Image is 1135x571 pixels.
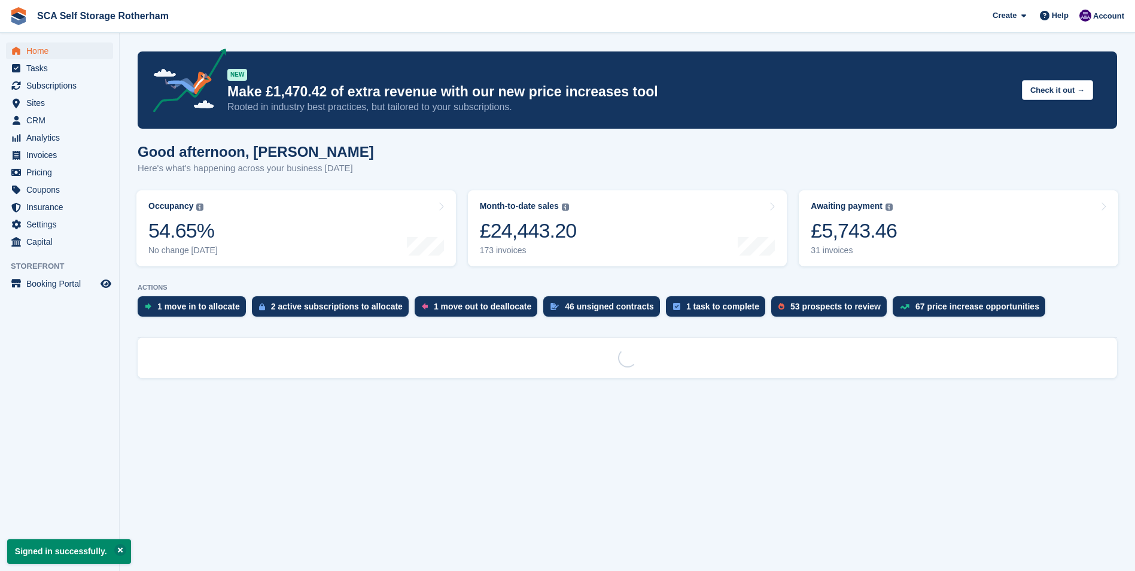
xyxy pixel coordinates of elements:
div: Month-to-date sales [480,201,559,211]
div: 54.65% [148,218,218,243]
a: menu [6,42,113,59]
h1: Good afternoon, [PERSON_NAME] [138,144,374,160]
div: 53 prospects to review [790,302,881,311]
img: stora-icon-8386f47178a22dfd0bd8f6a31ec36ba5ce8667c1dd55bd0f319d3a0aa187defe.svg [10,7,28,25]
img: price-adjustments-announcement-icon-8257ccfd72463d97f412b2fc003d46551f7dbcb40ab6d574587a9cd5c0d94... [143,48,227,117]
img: contract_signature_icon-13c848040528278c33f63329250d36e43548de30e8caae1d1a13099fd9432cc5.svg [550,303,559,310]
div: £24,443.20 [480,218,577,243]
a: Month-to-date sales £24,443.20 173 invoices [468,190,787,266]
a: menu [6,275,113,292]
span: Coupons [26,181,98,198]
a: menu [6,112,113,129]
img: move_outs_to_deallocate_icon-f764333ba52eb49d3ac5e1228854f67142a1ed5810a6f6cc68b1a99e826820c5.svg [422,303,428,310]
span: Account [1093,10,1124,22]
button: Check it out → [1022,80,1093,100]
span: Sites [26,95,98,111]
img: move_ins_to_allocate_icon-fdf77a2bb77ea45bf5b3d319d69a93e2d87916cf1d5bf7949dd705db3b84f3ca.svg [145,303,151,310]
a: Occupancy 54.65% No change [DATE] [136,190,456,266]
a: 67 price increase opportunities [893,296,1051,323]
p: ACTIONS [138,284,1117,291]
div: Awaiting payment [811,201,883,211]
a: Preview store [99,277,113,291]
span: Home [26,42,98,59]
span: Create [993,10,1017,22]
div: No change [DATE] [148,245,218,256]
p: Here's what's happening across your business [DATE] [138,162,374,175]
div: 1 task to complete [686,302,759,311]
a: 1 move in to allocate [138,296,252,323]
div: NEW [227,69,247,81]
p: Rooted in industry best practices, but tailored to your subscriptions. [227,101,1012,114]
p: Signed in successfully. [7,539,131,564]
a: menu [6,199,113,215]
a: menu [6,77,113,94]
a: menu [6,129,113,146]
div: 1 move out to deallocate [434,302,531,311]
span: Help [1052,10,1069,22]
span: Analytics [26,129,98,146]
a: menu [6,181,113,198]
span: Storefront [11,260,119,272]
span: Tasks [26,60,98,77]
div: 67 price increase opportunities [915,302,1039,311]
div: 46 unsigned contracts [565,302,654,311]
a: menu [6,95,113,111]
img: task-75834270c22a3079a89374b754ae025e5fb1db73e45f91037f5363f120a921f8.svg [673,303,680,310]
a: Awaiting payment £5,743.46 31 invoices [799,190,1118,266]
a: 2 active subscriptions to allocate [252,296,415,323]
a: 53 prospects to review [771,296,893,323]
span: Subscriptions [26,77,98,94]
span: Capital [26,233,98,250]
a: 1 move out to deallocate [415,296,543,323]
a: menu [6,164,113,181]
span: Pricing [26,164,98,181]
a: menu [6,147,113,163]
img: icon-info-grey-7440780725fd019a000dd9b08b2336e03edf1995a4989e88bcd33f0948082b44.svg [886,204,893,211]
div: 31 invoices [811,245,897,256]
a: SCA Self Storage Rotherham [32,6,174,26]
span: Booking Portal [26,275,98,292]
img: Kelly Neesham [1079,10,1091,22]
a: menu [6,216,113,233]
div: 1 move in to allocate [157,302,240,311]
div: 2 active subscriptions to allocate [271,302,403,311]
a: menu [6,60,113,77]
span: Settings [26,216,98,233]
img: icon-info-grey-7440780725fd019a000dd9b08b2336e03edf1995a4989e88bcd33f0948082b44.svg [196,204,203,211]
span: Invoices [26,147,98,163]
img: icon-info-grey-7440780725fd019a000dd9b08b2336e03edf1995a4989e88bcd33f0948082b44.svg [562,204,569,211]
div: £5,743.46 [811,218,897,243]
span: Insurance [26,199,98,215]
img: price_increase_opportunities-93ffe204e8149a01c8c9dc8f82e8f89637d9d84a8eef4429ea346261dce0b2c0.svg [900,304,909,309]
div: Occupancy [148,201,193,211]
a: 1 task to complete [666,296,771,323]
a: 46 unsigned contracts [543,296,666,323]
img: prospect-51fa495bee0391a8d652442698ab0144808aea92771e9ea1ae160a38d050c398.svg [778,303,784,310]
p: Make £1,470.42 of extra revenue with our new price increases tool [227,83,1012,101]
a: menu [6,233,113,250]
div: 173 invoices [480,245,577,256]
span: CRM [26,112,98,129]
img: active_subscription_to_allocate_icon-d502201f5373d7db506a760aba3b589e785aa758c864c3986d89f69b8ff3... [259,303,265,311]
